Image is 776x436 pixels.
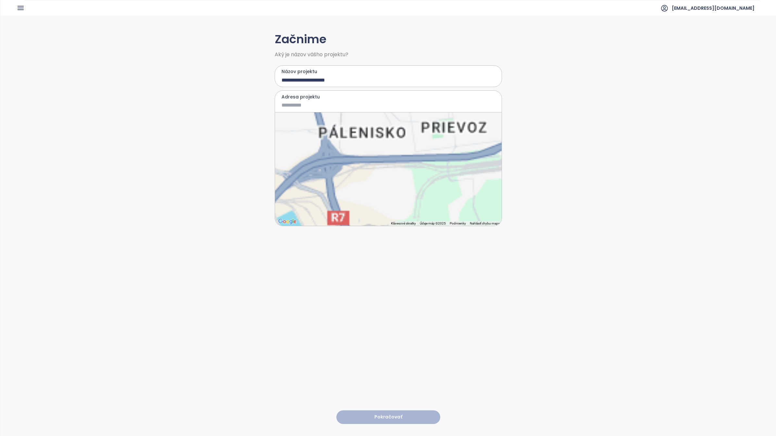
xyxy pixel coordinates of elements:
button: Pokračovať [336,410,440,424]
button: Klávesové skratky [391,221,416,226]
span: Údaje máp ©2025 [420,222,446,225]
h1: Začnime [275,30,502,49]
a: Podmienky (otvorí sa na novej karte) [450,222,466,225]
a: Otvoriť túto oblasť v Mapách Google (otvorí nové okno) [277,217,298,226]
span: [EMAIL_ADDRESS][DOMAIN_NAME] [672,0,755,16]
label: Názov projektu [282,68,495,75]
a: Nahlásiť chybu mapy [470,222,500,225]
img: Google [277,217,298,226]
span: Aký je názov vášho projektu? [275,52,502,57]
label: Adresa projektu [282,93,495,100]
